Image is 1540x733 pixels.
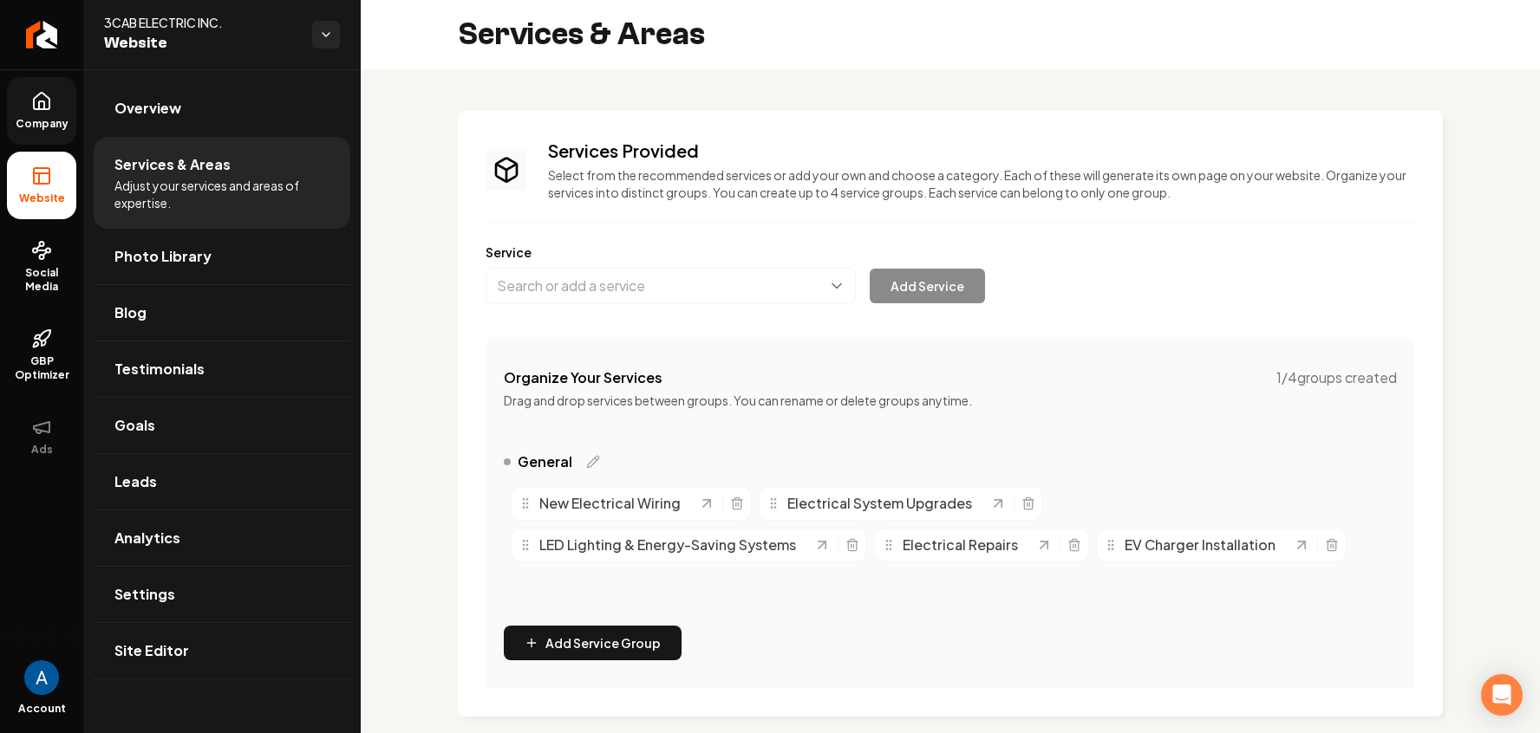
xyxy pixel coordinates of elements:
[504,392,1397,409] p: Drag and drop services between groups. You can rename or delete groups anytime.
[114,98,181,119] span: Overview
[882,535,1035,555] div: Electrical Repairs
[114,528,180,548] span: Analytics
[18,702,66,716] span: Account
[7,403,76,470] button: Ads
[114,177,330,211] span: Adjust your services and areas of expertise.
[114,471,157,492] span: Leads
[486,243,1415,261] label: Service
[94,285,350,341] a: Blog
[114,640,189,661] span: Site Editor
[1125,535,1276,555] span: EV Charger Installation
[787,493,972,514] span: Electrical System Upgrades
[114,302,147,323] span: Blog
[903,535,1018,555] span: Electrical Repairs
[7,315,76,396] a: GBP Optimizer
[94,229,350,284] a: Photo Library
[94,341,350,397] a: Testimonials
[114,154,231,175] span: Services & Areas
[548,139,1415,163] h3: Services Provided
[1481,674,1523,716] div: Open Intercom Messenger
[24,660,59,695] button: Open user button
[12,191,72,205] span: Website
[104,14,298,31] span: 3CAB ELECTRIC INC.
[548,166,1415,201] p: Select from the recommended services or add your own and choose a category. Each of these will ge...
[519,535,813,555] div: LED Lighting & Energy-Saving Systems
[539,493,681,514] span: New Electrical Wiring
[504,367,662,388] h4: Organize Your Services
[104,31,298,55] span: Website
[1276,367,1397,388] span: 1 / 4 groups created
[7,226,76,308] a: Social Media
[24,660,59,695] img: Andrew Magana
[26,21,58,49] img: Rebolt Logo
[767,493,989,514] div: Electrical System Upgrades
[1104,535,1293,555] div: EV Charger Installation
[94,454,350,509] a: Leads
[518,451,572,472] span: General
[458,17,705,52] h2: Services & Areas
[504,626,682,660] button: Add Service Group
[94,81,350,136] a: Overview
[114,246,212,267] span: Photo Library
[539,535,796,555] span: LED Lighting & Energy-Saving Systems
[94,398,350,453] a: Goals
[94,510,350,566] a: Analytics
[94,567,350,622] a: Settings
[519,493,698,514] div: New Electrical Wiring
[7,77,76,145] a: Company
[7,266,76,294] span: Social Media
[24,443,60,457] span: Ads
[114,584,175,605] span: Settings
[7,354,76,382] span: GBP Optimizer
[94,623,350,678] a: Site Editor
[9,117,75,131] span: Company
[114,415,155,436] span: Goals
[114,359,205,379] span: Testimonials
